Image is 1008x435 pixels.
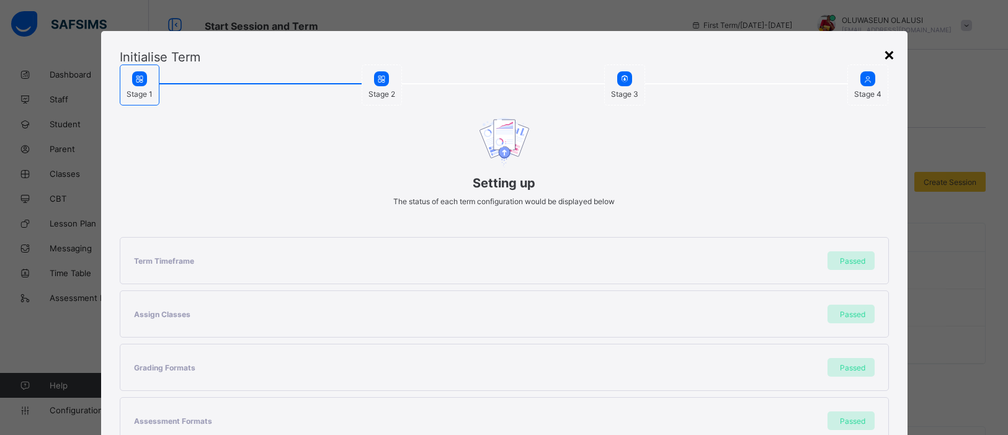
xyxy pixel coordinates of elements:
span: Assessment Formats [134,416,212,426]
span: Grading Formats [134,363,195,372]
span: Passed [840,310,865,319]
span: The status of each term configuration would be displayed below [393,197,615,206]
div: × [883,43,895,65]
span: Stage 1 [127,89,153,99]
span: Term Timeframe [134,256,194,266]
span: Setting up [120,176,889,191]
span: Initialise Term [120,50,200,65]
span: Passed [840,256,865,266]
span: Passed [840,416,865,426]
span: Stage 3 [611,89,638,99]
img: document upload image [479,118,529,168]
span: Passed [840,363,865,372]
span: Assign Classes [134,310,190,319]
span: Stage 4 [854,89,881,99]
span: Stage 2 [368,89,395,99]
